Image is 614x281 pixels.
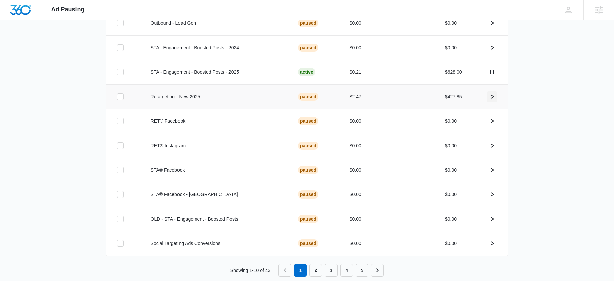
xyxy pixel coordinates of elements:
[487,42,497,53] button: actions.activate
[230,267,271,274] p: Showing 1-10 of 43
[487,140,497,151] button: actions.activate
[51,6,85,13] span: Ad Pausing
[151,142,282,149] p: RET® Instagram
[151,44,282,51] p: STA - Engagement - Boosted Posts - 2024
[350,216,429,223] p: $0.00
[151,167,282,174] p: STA® Facebook
[151,118,282,125] p: RET® Facebook
[325,264,338,277] a: Page 3
[350,93,429,100] p: $2.47
[445,93,462,100] p: $427.85
[340,264,353,277] a: Page 4
[445,69,462,76] p: $628.00
[350,240,429,247] p: $0.00
[151,69,282,76] p: STA - Engagement - Boosted Posts - 2025
[294,264,307,277] em: 1
[445,142,457,149] p: $0.00
[487,165,497,175] button: actions.activate
[151,191,282,198] p: STA® Facebook - [GEOGRAPHIC_DATA]
[487,238,497,249] button: actions.activate
[298,93,318,101] div: Paused
[487,214,497,224] button: actions.activate
[151,216,282,223] p: OLD - STA - Engagement - Boosted Posts
[278,264,384,277] nav: Pagination
[445,216,457,223] p: $0.00
[151,240,282,247] p: Social Targeting Ads Conversions
[350,118,429,125] p: $0.00
[487,67,497,77] button: actions.pause
[445,44,457,51] p: $0.00
[445,167,457,174] p: $0.00
[298,44,318,52] div: Paused
[298,117,318,125] div: Paused
[151,20,282,27] p: Outbound - Lead Gen
[298,166,318,174] div: Paused
[350,20,429,27] p: $0.00
[350,167,429,174] p: $0.00
[445,191,457,198] p: $0.00
[487,189,497,200] button: actions.activate
[445,20,457,27] p: $0.00
[350,44,429,51] p: $0.00
[350,191,429,198] p: $0.00
[356,264,368,277] a: Page 5
[298,68,315,76] div: Active
[309,264,322,277] a: Page 2
[298,19,318,27] div: Paused
[298,142,318,150] div: Paused
[487,18,497,29] button: actions.activate
[350,142,429,149] p: $0.00
[371,264,384,277] a: Next Page
[298,190,318,199] div: Paused
[487,91,497,102] button: actions.activate
[487,116,497,126] button: actions.activate
[445,118,457,125] p: $0.00
[151,93,282,100] p: Retargeting - New 2025
[298,239,318,247] div: Paused
[298,215,318,223] div: Paused
[350,69,429,76] p: $0.21
[445,240,457,247] p: $0.00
